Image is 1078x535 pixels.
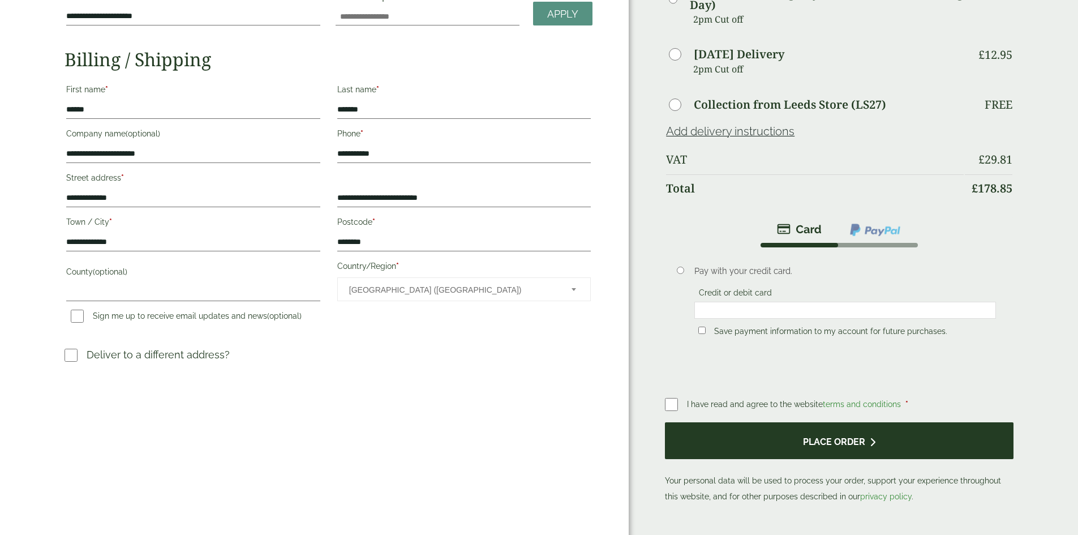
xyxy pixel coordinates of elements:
label: Company name [66,126,320,145]
label: Postcode [337,214,591,233]
p: Deliver to a different address? [87,347,230,362]
span: United Kingdom (UK) [349,278,556,302]
label: Collection from Leeds Store (LS27) [694,99,886,110]
a: Apply [533,2,592,26]
th: VAT [666,146,963,173]
label: County [66,264,320,283]
label: [DATE] Delivery [694,49,784,60]
input: Sign me up to receive email updates and news(optional) [71,310,84,323]
label: Country/Region [337,258,591,277]
a: terms and conditions [823,400,901,409]
button: Place order [665,422,1013,459]
iframe: Secure card payment input frame [698,305,993,315]
p: 2pm Cut off [693,11,963,28]
abbr: required [905,400,908,409]
h2: Billing / Shipping [65,49,592,70]
abbr: required [372,217,375,226]
p: Free [985,98,1012,112]
abbr: required [360,129,363,138]
span: (optional) [126,129,160,138]
p: Pay with your credit card. [694,265,996,277]
span: £ [978,152,985,167]
abbr: required [105,85,108,94]
a: Add delivery instructions [666,125,794,138]
label: Street address [66,170,320,189]
span: Country/Region [337,277,591,301]
label: Credit or debit card [694,288,776,301]
label: Sign me up to receive email updates and news [66,311,306,324]
bdi: 29.81 [978,152,1012,167]
span: I have read and agree to the website [687,400,903,409]
span: (optional) [93,267,127,276]
bdi: 12.95 [978,47,1012,62]
span: (optional) [267,311,302,320]
span: £ [972,181,978,196]
label: First name [66,82,320,101]
bdi: 178.85 [972,181,1012,196]
label: Phone [337,126,591,145]
a: privacy policy [860,492,912,501]
label: Last name [337,82,591,101]
label: Save payment information to my account for future purchases. [710,327,952,339]
abbr: required [121,173,124,182]
abbr: required [396,262,399,271]
p: 2pm Cut off [693,61,963,78]
img: stripe.png [777,222,822,236]
th: Total [666,174,963,202]
abbr: required [376,85,379,94]
span: £ [978,47,985,62]
abbr: required [109,217,112,226]
p: Your personal data will be used to process your order, support your experience throughout this we... [665,422,1013,504]
img: ppcp-gateway.png [849,222,901,237]
label: Town / City [66,214,320,233]
span: Apply [547,8,578,20]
